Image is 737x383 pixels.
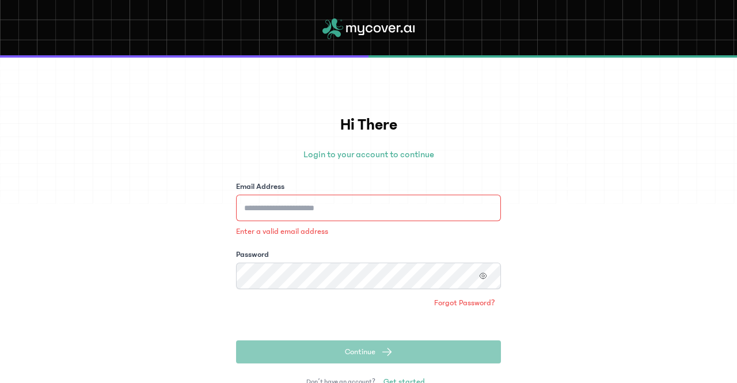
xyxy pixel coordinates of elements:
[236,226,501,237] p: Enter a valid email address
[236,340,501,363] button: Continue
[236,181,284,192] label: Email Address
[236,147,501,161] p: Login to your account to continue
[236,113,501,137] h1: Hi There
[345,346,375,358] span: Continue
[428,294,501,312] a: Forgot Password?
[434,297,495,309] span: Forgot Password?
[236,249,269,260] label: Password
